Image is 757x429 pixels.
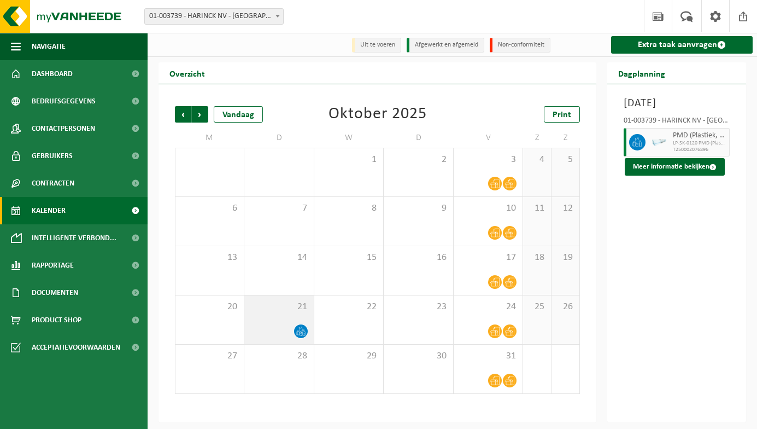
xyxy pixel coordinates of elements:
span: 8 [320,202,378,215]
td: M [175,128,244,148]
span: 3 [459,154,517,166]
img: LP-SK-00120-HPE-11 [651,134,667,150]
span: 30 [389,350,447,362]
span: 01-003739 - HARINCK NV - WIELSBEKE [145,9,283,24]
span: 26 [557,301,574,313]
div: Oktober 2025 [328,106,427,123]
span: Print [553,111,571,119]
td: V [454,128,523,148]
span: Bedrijfsgegevens [32,88,96,115]
span: 1 [320,154,378,166]
span: 15 [320,252,378,264]
span: Contactpersonen [32,115,95,142]
span: 24 [459,301,517,313]
span: 23 [389,301,447,313]
span: 6 [181,202,238,215]
span: Documenten [32,279,78,306]
span: 9 [389,202,447,215]
a: Print [544,106,580,123]
span: 10 [459,202,517,215]
span: 7 [250,202,308,215]
span: 27 [181,350,238,362]
span: 2 [389,154,447,166]
span: 12 [557,202,574,215]
h2: Dagplanning [607,62,676,84]
li: Afgewerkt en afgemeld [407,38,484,53]
li: Non-conformiteit [490,38,550,53]
span: 11 [529,202,545,215]
span: T250002076896 [673,147,726,153]
span: 20 [181,301,238,313]
span: Intelligente verbond... [32,224,116,252]
td: W [314,128,384,148]
li: Uit te voeren [352,38,401,53]
span: Rapportage [32,252,74,279]
span: 29 [320,350,378,362]
span: Acceptatievoorwaarden [32,334,120,361]
span: 16 [389,252,447,264]
span: 25 [529,301,545,313]
span: 4 [529,154,545,166]
span: 17 [459,252,517,264]
span: 31 [459,350,517,362]
div: 01-003739 - HARINCK NV - [GEOGRAPHIC_DATA] [624,117,730,128]
span: 01-003739 - HARINCK NV - WIELSBEKE [144,8,284,25]
td: Z [523,128,551,148]
span: 22 [320,301,378,313]
button: Meer informatie bekijken [625,158,725,176]
td: D [384,128,453,148]
span: Vorige [175,106,191,123]
h3: [DATE] [624,95,730,112]
span: 19 [557,252,574,264]
h2: Overzicht [159,62,216,84]
span: 5 [557,154,574,166]
span: 21 [250,301,308,313]
span: Product Shop [32,306,81,334]
span: Gebruikers [32,142,73,170]
span: 14 [250,252,308,264]
span: Volgende [192,106,208,123]
span: 13 [181,252,238,264]
span: Dashboard [32,60,73,88]
span: 18 [529,252,545,264]
div: Vandaag [214,106,263,123]
span: Kalender [32,197,66,224]
span: LP-SK-0120 PMD (Plastiek, Metaal, Drankkartons) (bedrijven) [673,140,726,147]
span: Contracten [32,170,74,197]
span: Navigatie [32,33,66,60]
span: PMD (Plastiek, Metaal, Drankkartons) (bedrijven) [673,131,726,140]
td: Z [551,128,580,148]
td: D [244,128,314,148]
a: Extra taak aanvragen [611,36,753,54]
span: 28 [250,350,308,362]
